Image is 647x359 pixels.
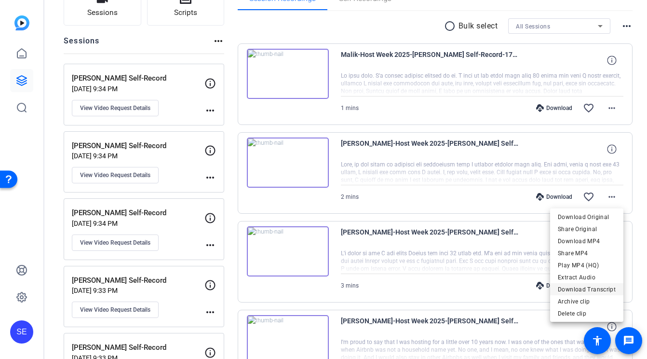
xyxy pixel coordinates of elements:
span: Archive clip [558,296,616,307]
span: Extract Audio [558,272,616,283]
span: Play MP4 (HQ) [558,260,616,271]
span: Download Transcript [558,284,616,295]
span: Download MP4 [558,235,616,247]
span: Delete clip [558,308,616,319]
span: Share Original [558,223,616,235]
span: Share MP4 [558,248,616,259]
span: Download Original [558,211,616,223]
